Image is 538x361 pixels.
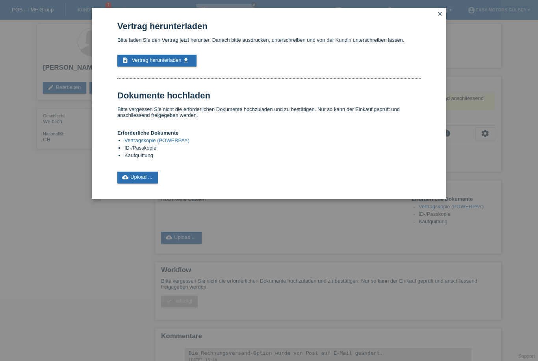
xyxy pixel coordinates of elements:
[124,145,421,152] li: ID-/Passkopie
[122,57,128,63] i: description
[117,55,197,67] a: description Vertrag herunterladen get_app
[124,152,421,160] li: Kaufquittung
[117,21,421,31] h1: Vertrag herunterladen
[117,130,421,136] h4: Erforderliche Dokumente
[122,174,128,180] i: cloud_upload
[117,37,421,43] p: Bitte laden Sie den Vertrag jetzt herunter. Danach bitte ausdrucken, unterschreiben und von der K...
[132,57,182,63] span: Vertrag herunterladen
[437,11,443,17] i: close
[435,10,445,19] a: close
[117,106,421,118] p: Bitte vergessen Sie nicht die erforderlichen Dokumente hochzuladen und zu bestätigen. Nur so kann...
[124,137,189,143] a: Vertragskopie (POWERPAY)
[117,91,421,100] h1: Dokumente hochladen
[183,57,189,63] i: get_app
[117,172,158,183] a: cloud_uploadUpload ...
